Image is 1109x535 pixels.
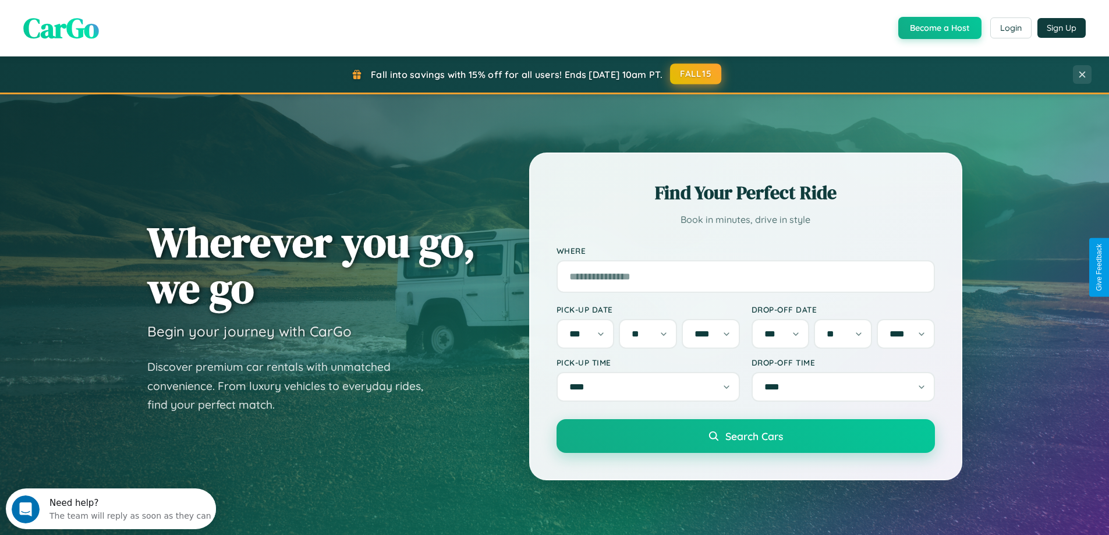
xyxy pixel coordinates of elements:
[44,19,205,31] div: The team will reply as soon as they can
[557,304,740,314] label: Pick-up Date
[557,246,935,256] label: Where
[557,419,935,453] button: Search Cars
[557,180,935,206] h2: Find Your Perfect Ride
[752,304,935,314] label: Drop-off Date
[898,17,982,39] button: Become a Host
[371,69,662,80] span: Fall into savings with 15% off for all users! Ends [DATE] 10am PT.
[1037,18,1086,38] button: Sign Up
[1095,244,1103,291] div: Give Feedback
[557,211,935,228] p: Book in minutes, drive in style
[6,488,216,529] iframe: Intercom live chat discovery launcher
[44,10,205,19] div: Need help?
[725,430,783,442] span: Search Cars
[147,357,438,414] p: Discover premium car rentals with unmatched convenience. From luxury vehicles to everyday rides, ...
[23,9,99,47] span: CarGo
[990,17,1032,38] button: Login
[670,63,721,84] button: FALL15
[5,5,217,37] div: Open Intercom Messenger
[12,495,40,523] iframe: Intercom live chat
[147,323,352,340] h3: Begin your journey with CarGo
[557,357,740,367] label: Pick-up Time
[752,357,935,367] label: Drop-off Time
[147,219,476,311] h1: Wherever you go, we go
